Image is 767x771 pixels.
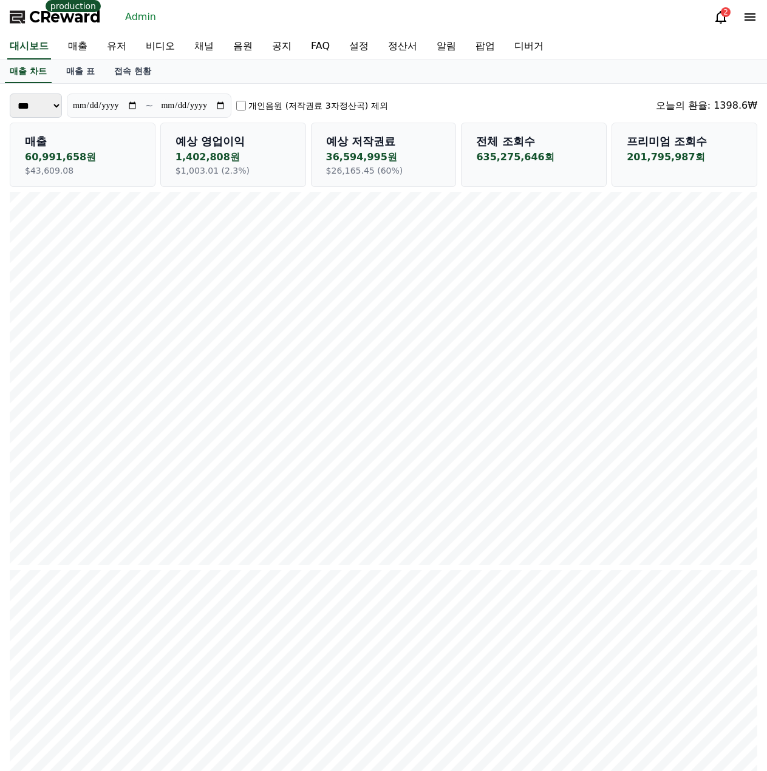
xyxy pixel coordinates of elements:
[466,34,505,59] a: 팝업
[104,60,161,83] a: 접속 현황
[476,133,591,150] p: 전체 조회수
[427,34,466,59] a: 알림
[185,34,223,59] a: 채널
[29,7,101,27] span: CReward
[25,150,140,165] p: 60,991,658원
[378,34,427,59] a: 정산서
[5,60,52,83] a: 매출 차트
[7,34,51,59] a: 대시보드
[25,165,140,177] p: $43,609.08
[145,98,153,113] p: ~
[326,133,441,150] p: 예상 저작권료
[505,34,553,59] a: 디버거
[80,385,157,415] a: Messages
[326,165,441,177] p: $26,165.45 (60%)
[136,34,185,59] a: 비디오
[4,385,80,415] a: Home
[339,34,378,59] a: 설정
[180,403,210,413] span: Settings
[10,7,101,27] a: CReward
[25,133,140,150] p: 매출
[56,60,104,83] a: 매출 표
[301,34,339,59] a: FAQ
[656,98,757,113] div: 오늘의 환율: 1398.6₩
[31,403,52,413] span: Home
[714,10,728,24] a: 2
[176,165,291,177] p: $1,003.01 (2.3%)
[627,150,742,165] p: 201,795,987회
[176,150,291,165] p: 1,402,808원
[262,34,301,59] a: 공지
[101,404,137,413] span: Messages
[476,150,591,165] p: 635,275,646회
[223,34,262,59] a: 음원
[627,133,742,150] p: 프리미엄 조회수
[120,7,161,27] a: Admin
[97,34,136,59] a: 유저
[176,133,291,150] p: 예상 영업이익
[58,34,97,59] a: 매출
[157,385,233,415] a: Settings
[248,100,387,112] label: 개인음원 (저작권료 3자정산곡) 제외
[721,7,731,17] div: 2
[326,150,441,165] p: 36,594,995원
